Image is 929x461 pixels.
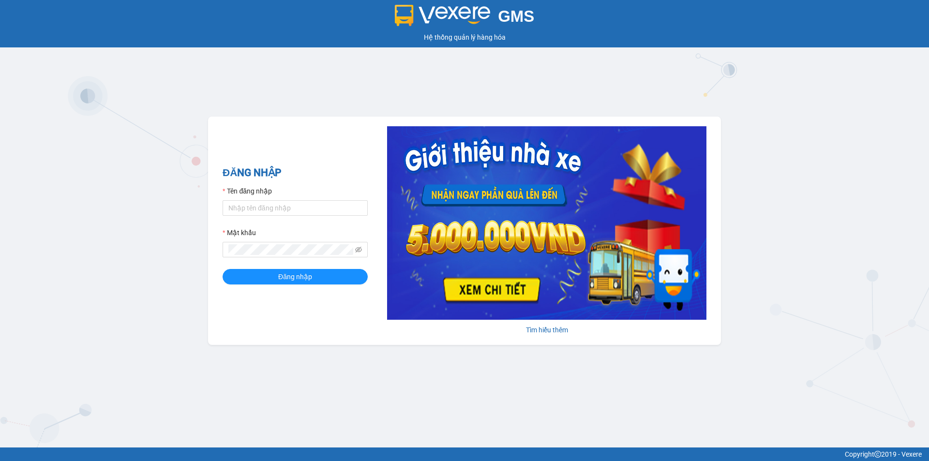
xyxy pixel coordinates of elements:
input: Mật khẩu [228,244,353,255]
h2: ĐĂNG NHẬP [223,165,368,181]
div: Copyright 2019 - Vexere [7,449,922,460]
div: Tìm hiểu thêm [387,325,706,335]
a: GMS [395,15,535,22]
label: Tên đăng nhập [223,186,272,196]
label: Mật khẩu [223,227,256,238]
div: Hệ thống quản lý hàng hóa [2,32,927,43]
span: eye-invisible [355,246,362,253]
span: GMS [498,7,534,25]
span: copyright [874,451,881,458]
img: logo 2 [395,5,491,26]
span: Đăng nhập [278,271,312,282]
button: Đăng nhập [223,269,368,284]
img: banner-0 [387,126,706,320]
input: Tên đăng nhập [223,200,368,216]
